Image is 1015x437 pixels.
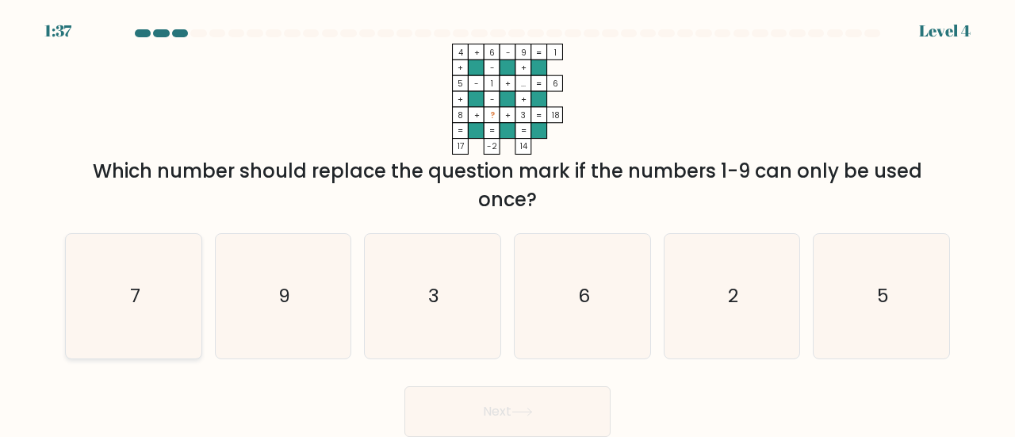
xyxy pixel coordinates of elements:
button: Next [404,386,611,437]
tspan: - [474,78,479,90]
tspan: + [521,94,527,105]
tspan: = [536,109,542,121]
tspan: 1 [554,47,557,59]
text: 5 [877,282,889,309]
tspan: + [521,62,527,74]
div: Which number should replace the question mark if the numbers 1-9 can only be used once? [75,157,940,214]
tspan: 6 [489,47,495,59]
tspan: -2 [487,140,497,152]
tspan: = [536,78,542,90]
tspan: + [474,47,480,59]
tspan: = [521,125,527,136]
text: 3 [428,282,439,309]
tspan: - [506,47,511,59]
text: 2 [728,282,738,309]
tspan: - [490,62,495,74]
tspan: = [536,47,542,59]
tspan: + [458,94,464,105]
tspan: 3 [521,109,526,121]
text: 9 [278,282,290,309]
tspan: 5 [458,78,464,90]
tspan: - [490,94,495,105]
tspan: 14 [520,140,527,152]
tspan: 4 [458,47,463,59]
tspan: 18 [552,109,560,121]
tspan: 6 [553,78,558,90]
tspan: 1 [491,78,493,90]
tspan: 9 [521,47,527,59]
tspan: + [505,78,511,90]
div: Level 4 [919,19,971,43]
tspan: + [458,62,464,74]
tspan: = [489,125,495,136]
tspan: + [474,109,480,121]
div: 1:37 [44,19,71,43]
tspan: = [458,125,464,136]
tspan: 8 [458,109,464,121]
tspan: + [505,109,511,121]
text: 7 [129,282,140,309]
text: 6 [577,282,589,309]
tspan: ... [521,78,526,90]
tspan: 17 [458,140,464,152]
tspan: ? [490,109,495,121]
